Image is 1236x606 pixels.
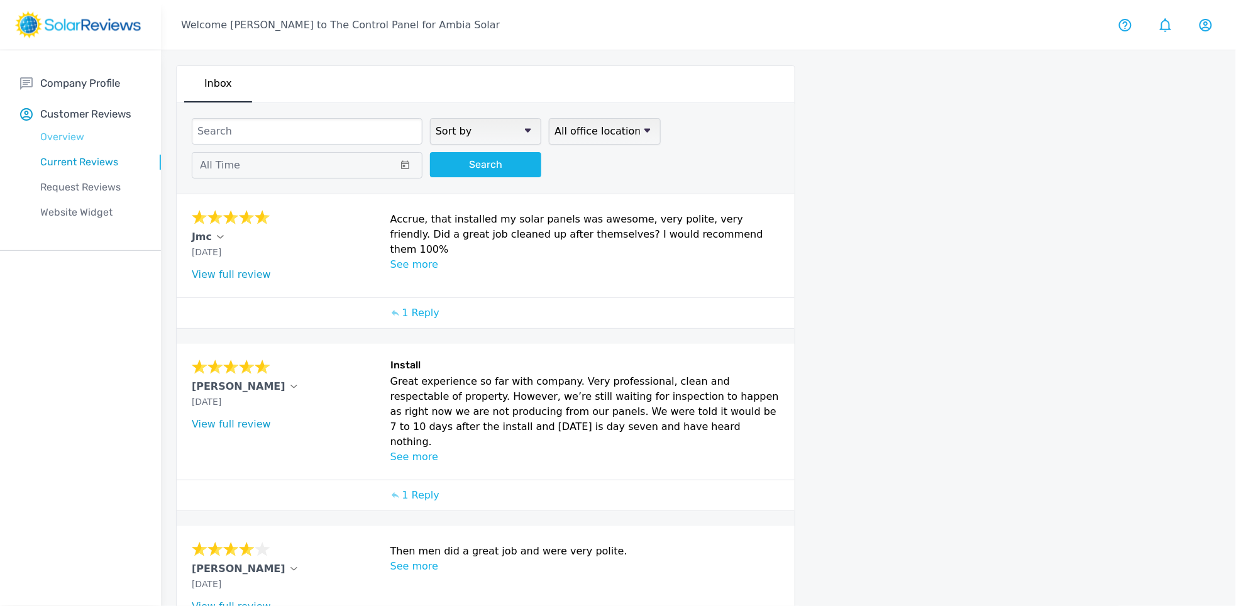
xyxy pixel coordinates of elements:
a: Website Widget [20,200,161,225]
span: [DATE] [192,579,221,589]
span: All Time [200,159,240,171]
a: Overview [20,124,161,150]
button: Search [430,152,541,177]
p: Jmc [192,229,212,245]
p: See more [390,257,780,272]
p: Current Reviews [20,155,161,170]
p: 1 Reply [402,488,439,503]
p: Website Widget [20,205,161,220]
span: [DATE] [192,247,221,257]
a: View full review [192,268,271,280]
a: View full review [192,418,271,430]
input: Search [192,118,422,145]
p: Inbox [204,76,232,91]
p: 1 Reply [402,306,439,321]
p: Then men did a great job and were very polite. [390,544,780,559]
p: Request Reviews [20,180,161,195]
p: Overview [20,129,161,145]
p: Company Profile [40,75,120,91]
a: Current Reviews [20,150,161,175]
p: Welcome [PERSON_NAME] to The Control Panel for Ambia Solar [181,18,500,33]
button: All Time [192,152,422,179]
p: Accrue, that installed my solar panels was awesome, very polite, very friendly. Did a great job c... [390,212,780,257]
p: [PERSON_NAME] [192,379,285,394]
p: [PERSON_NAME] [192,561,285,576]
span: [DATE] [192,397,221,407]
p: See more [390,559,780,574]
a: Request Reviews [20,175,161,200]
p: Customer Reviews [40,106,131,122]
p: See more [390,449,780,465]
h6: Install [390,359,780,374]
p: Great experience so far with company. Very professional, clean and respectable of property. Howev... [390,374,780,449]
